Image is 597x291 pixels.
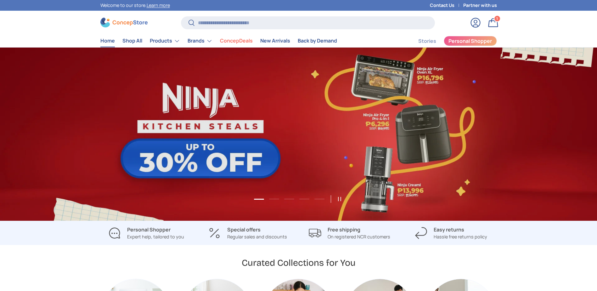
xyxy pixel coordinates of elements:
[227,233,287,240] p: Regular sales and discounts
[496,16,498,21] span: 1
[418,35,436,47] a: Stories
[227,226,261,233] strong: Special offers
[146,35,184,47] summary: Products
[127,233,184,240] p: Expert help, tailored to you
[430,2,463,9] a: Contact Us
[328,233,390,240] p: On registered NCR customers
[100,18,148,27] img: ConcepStore
[242,257,356,269] h2: Curated Collections for You
[434,233,487,240] p: Hassle free returns policy
[188,35,212,47] a: Brands
[122,35,142,47] a: Shop All
[405,226,497,240] a: Easy returns Hassle free returns policy
[150,35,180,47] a: Products
[100,226,192,240] a: Personal Shopper Expert help, tailored to you
[448,38,492,43] span: Personal Shopper
[100,2,170,9] p: Welcome to our store.
[184,35,216,47] summary: Brands
[463,2,497,9] a: Partner with us
[434,226,464,233] strong: Easy returns
[100,35,115,47] a: Home
[100,35,337,47] nav: Primary
[403,35,497,47] nav: Secondary
[147,2,170,8] a: Learn more
[304,226,395,240] a: Free shipping On registered NCR customers
[202,226,294,240] a: Special offers Regular sales and discounts
[220,35,253,47] a: ConcepDeals
[444,36,497,46] a: Personal Shopper
[328,226,360,233] strong: Free shipping
[127,226,171,233] strong: Personal Shopper
[298,35,337,47] a: Back by Demand
[260,35,290,47] a: New Arrivals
